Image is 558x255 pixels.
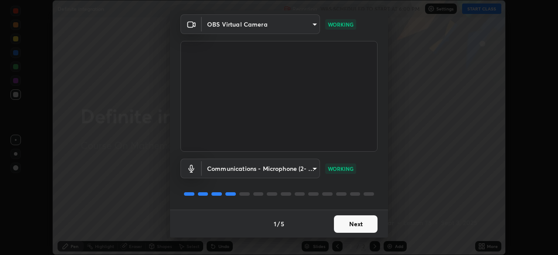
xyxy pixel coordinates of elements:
[274,219,276,228] h4: 1
[328,20,354,28] p: WORKING
[202,14,320,34] div: OBS Virtual Camera
[277,219,280,228] h4: /
[328,165,354,173] p: WORKING
[281,219,284,228] h4: 5
[334,215,378,233] button: Next
[202,159,320,178] div: OBS Virtual Camera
